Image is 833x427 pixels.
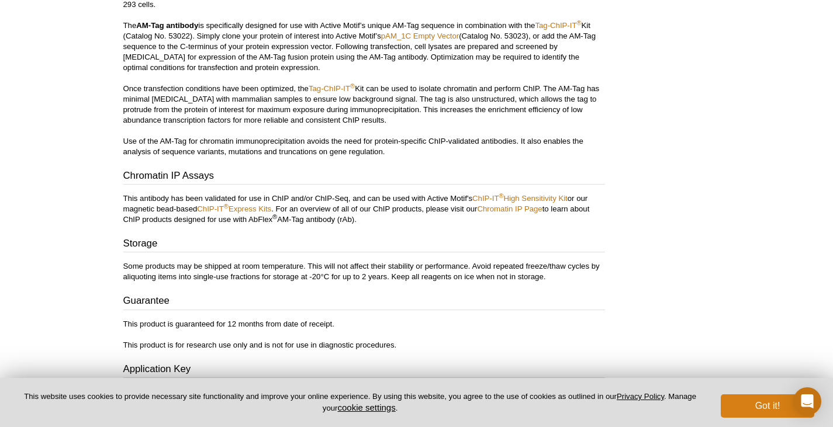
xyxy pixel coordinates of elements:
[381,32,459,40] a: pAM_1C Empty Vector
[499,192,503,199] sup: ®
[123,193,605,225] p: This antibody has been validated for use in ChIP and/or ChIP-Seq, and can be used with Active Mot...
[309,84,355,93] a: Tag-ChIP-IT®
[721,394,814,418] button: Got it!
[123,261,605,282] p: Some products may be shipped at room temperature. This will not affect their stability or perform...
[123,237,605,253] h3: Storage
[197,204,271,213] a: ChIP-IT®Express Kits
[337,402,395,412] button: cookie settings
[535,21,581,30] a: Tag-ChIP-IT®
[123,319,605,350] p: This product is guaranteed for 12 months from date of receipt. This product is for research use o...
[576,19,581,26] sup: ®
[19,391,701,414] p: This website uses cookies to provide necessary site functionality and improve your online experie...
[123,294,605,310] h3: Guarantee
[224,203,229,210] sup: ®
[272,213,277,220] sup: ®
[793,387,821,415] div: Open Intercom Messenger
[123,169,605,185] h3: Chromatin IP Assays
[136,21,198,30] strong: AM-Tag antibody
[472,194,568,203] a: ChIP-IT®High Sensitivity Kit
[123,362,605,379] h3: Application Key
[478,204,542,213] a: Chromatin IP Page
[617,392,664,401] a: Privacy Policy
[350,82,355,89] sup: ®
